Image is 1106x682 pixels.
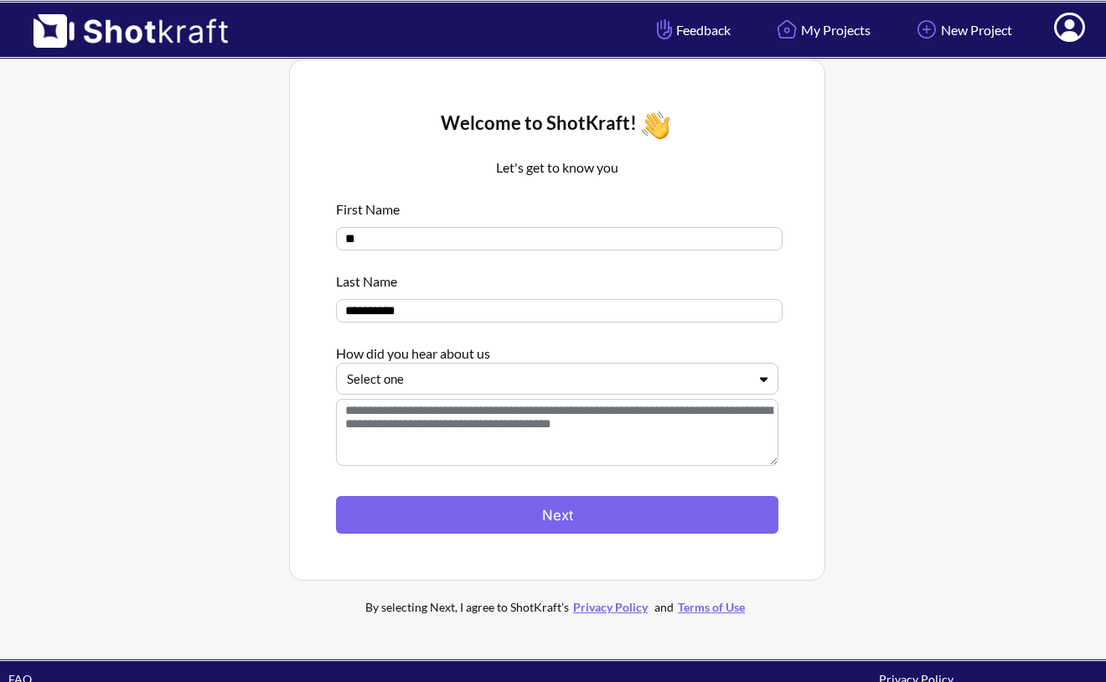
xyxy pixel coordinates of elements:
a: My Projects [760,8,883,52]
img: Home Icon [773,15,801,44]
div: Last Name [336,263,778,291]
div: How did you hear about us [336,335,778,363]
p: Let's get to know you [336,158,778,178]
div: First Name [336,191,778,219]
button: Next [336,496,778,534]
div: By selecting Next, I agree to ShotKraft's and [331,597,783,617]
a: Terms of Use [674,600,749,614]
span: Feedback [653,20,731,39]
img: Wave Icon [637,106,674,144]
a: Privacy Policy [569,600,652,614]
a: New Project [900,8,1025,52]
img: Hand Icon [653,15,676,44]
img: Add Icon [912,15,941,44]
div: Welcome to ShotKraft! [336,106,778,144]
